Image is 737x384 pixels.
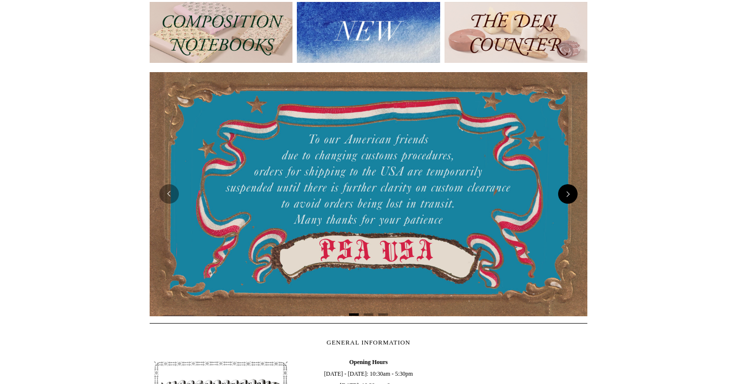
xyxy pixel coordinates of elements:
[327,339,410,346] span: GENERAL INFORMATION
[364,313,373,316] button: Page 2
[378,313,388,316] button: Page 3
[150,72,587,316] img: USA PSA .jpg__PID:33428022-6587-48b7-8b57-d7eefc91f15a
[558,184,578,204] button: Next
[159,184,179,204] button: Previous
[445,2,587,63] img: The Deli Counter
[349,313,359,316] button: Page 1
[349,359,388,365] b: Opening Hours
[297,2,440,63] img: New.jpg__PID:f73bdf93-380a-4a35-bcfe-7823039498e1
[150,2,292,63] img: 202302 Composition ledgers.jpg__PID:69722ee6-fa44-49dd-a067-31375e5d54ec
